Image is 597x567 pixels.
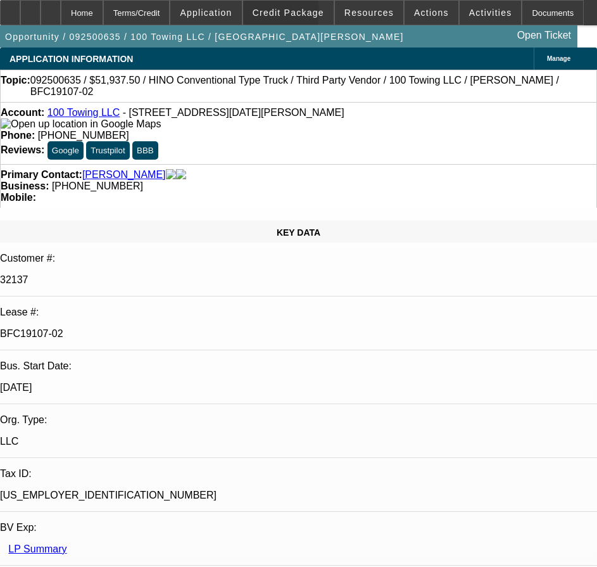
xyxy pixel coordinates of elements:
button: Activities [460,1,522,25]
strong: Phone: [1,130,35,141]
strong: Business: [1,181,49,191]
span: Activities [469,8,512,18]
button: Google [47,141,84,160]
button: Trustpilot [86,141,129,160]
a: 100 Towing LLC [47,107,120,118]
button: Actions [405,1,458,25]
img: Open up location in Google Maps [1,118,161,130]
span: [PHONE_NUMBER] [52,181,143,191]
a: Open Ticket [512,25,576,46]
span: KEY DATA [277,227,320,238]
a: LP Summary [8,544,66,554]
a: View Google Maps [1,118,161,129]
span: Opportunity / 092500635 / 100 Towing LLC / [GEOGRAPHIC_DATA][PERSON_NAME] [5,32,404,42]
span: Credit Package [253,8,324,18]
strong: Topic: [1,75,30,98]
button: Application [170,1,241,25]
strong: Primary Contact: [1,169,82,181]
span: [PHONE_NUMBER] [38,130,129,141]
span: Actions [414,8,449,18]
a: [PERSON_NAME] [82,169,166,181]
button: BBB [132,141,158,160]
span: Manage [547,55,570,62]
span: APPLICATION INFORMATION [9,54,133,64]
button: Resources [335,1,403,25]
img: facebook-icon.png [166,169,176,181]
span: Application [180,8,232,18]
span: Resources [344,8,394,18]
span: - [STREET_ADDRESS][DATE][PERSON_NAME] [123,107,344,118]
img: linkedin-icon.png [176,169,186,181]
button: Credit Package [243,1,334,25]
strong: Reviews: [1,144,44,155]
strong: Account: [1,107,44,118]
span: 092500635 / $51,937.50 / HINO Conventional Type Truck / Third Party Vendor / 100 Towing LLC / [PE... [30,75,596,98]
strong: Mobile: [1,192,36,203]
